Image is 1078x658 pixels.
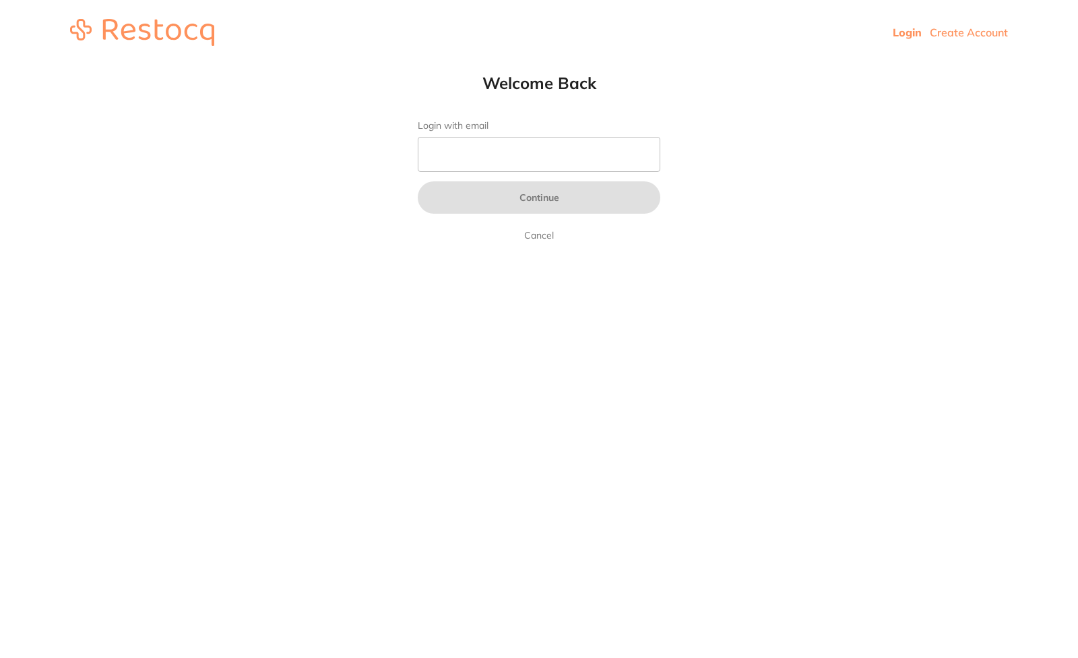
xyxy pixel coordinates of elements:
a: Create Account [930,26,1008,39]
label: Login with email [418,120,660,131]
a: Login [893,26,922,39]
img: restocq_logo.svg [70,19,214,46]
button: Continue [418,181,660,214]
a: Cancel [521,227,557,243]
